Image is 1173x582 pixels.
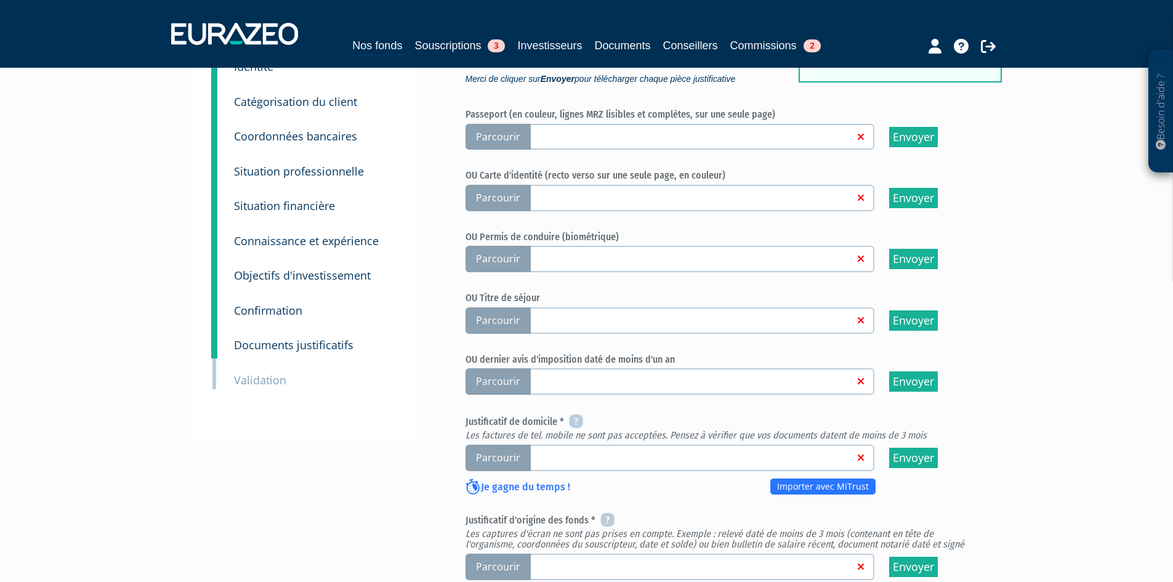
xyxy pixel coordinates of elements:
h6: OU dernier avis d'imposition daté de moins d'un an [466,354,977,365]
strong: Envoyer [541,74,574,84]
span: Parcourir [466,185,531,211]
a: 5 [211,180,217,219]
a: 3 [211,111,217,149]
span: Parcourir [466,368,531,395]
small: Situation financière [234,198,335,213]
small: Connaissance et expérience [234,233,379,248]
input: Envoyer [889,127,938,147]
div: Eurazeo Secondary Feeder Fund V [466,15,804,83]
small: Documents justificatifs [234,337,353,352]
span: Parcourir [466,307,531,334]
h6: OU Permis de conduire (biométrique) [466,232,977,243]
em: Les factures de tel. mobile ne sont pas acceptées. Pensez à vérifier que vos documents datent de ... [466,429,927,441]
a: 4 [211,146,217,184]
a: Nos fonds [352,37,402,56]
small: Situation professionnelle [234,164,364,179]
h6: OU Titre de séjour [466,293,977,304]
a: 7 [211,250,217,288]
span: 3 [488,39,505,52]
input: Envoyer [889,557,938,577]
small: Coordonnées bancaires [234,129,357,143]
span: Parcourir [466,554,531,580]
input: Envoyer [889,310,938,331]
input: Envoyer [889,448,938,468]
span: Parcourir [466,124,531,150]
span: 2 [804,39,821,52]
h6: Justificatif de domicile * [466,415,977,441]
small: Objectifs d'investissement [234,268,371,283]
a: Documents [595,37,651,54]
p: Besoin d'aide ? [1154,56,1168,167]
input: Envoyer [889,371,938,392]
a: Investisseurs [517,37,582,54]
a: 1 [211,58,217,83]
h6: Justificatif d'origine des fonds * [466,514,977,550]
a: 2 [211,76,217,115]
a: 6 [211,216,217,254]
h6: OU Carte d'identité (recto verso sur une seule page, en couleur) [466,170,977,181]
input: Envoyer [889,249,938,269]
a: Conseillers [663,37,718,54]
a: Commissions2 [730,37,821,54]
h6: Passeport (en couleur, lignes MRZ lisibles et complètes, sur une seule page) [466,109,977,120]
span: Parcourir [466,445,531,471]
small: Validation [234,373,286,387]
small: Confirmation [234,303,302,318]
a: Souscriptions3 [414,37,505,54]
small: Identité [234,59,273,74]
a: Importer avec MiTrust [770,479,876,495]
em: Les captures d'écran ne sont pas prises en compte. Exemple : relevé daté de moins de 3 mois (cont... [466,528,964,551]
input: Envoyer [889,188,938,208]
span: Parcourir [466,246,531,272]
img: 1732889491-logotype_eurazeo_blanc_rvb.png [171,23,298,45]
a: 9 [211,320,217,358]
small: Catégorisation du client [234,94,357,109]
p: Je gagne du temps ! [466,480,570,496]
a: 8 [211,285,217,323]
span: Merci de cliquer sur pour télécharger chaque pièce justificative [466,75,804,83]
